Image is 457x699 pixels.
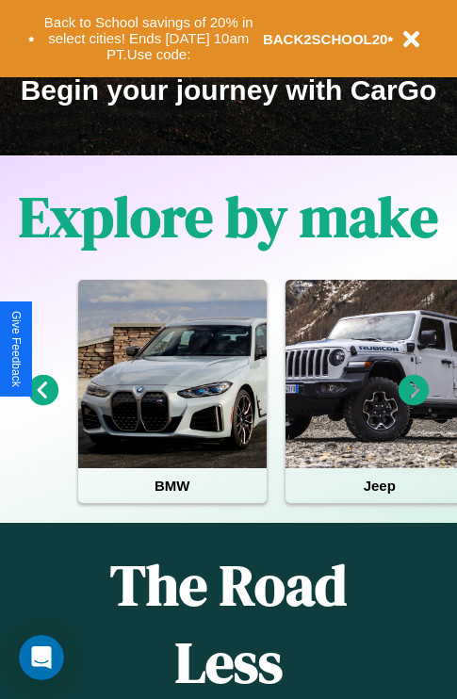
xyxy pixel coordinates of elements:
button: Back to School savings of 20% in select cities! Ends [DATE] 10am PT.Use code: [35,9,263,68]
iframe: Intercom live chat [19,635,64,680]
b: BACK2SCHOOL20 [263,31,388,47]
h1: Explore by make [19,178,438,255]
div: Give Feedback [9,311,23,387]
h4: BMW [78,468,267,503]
